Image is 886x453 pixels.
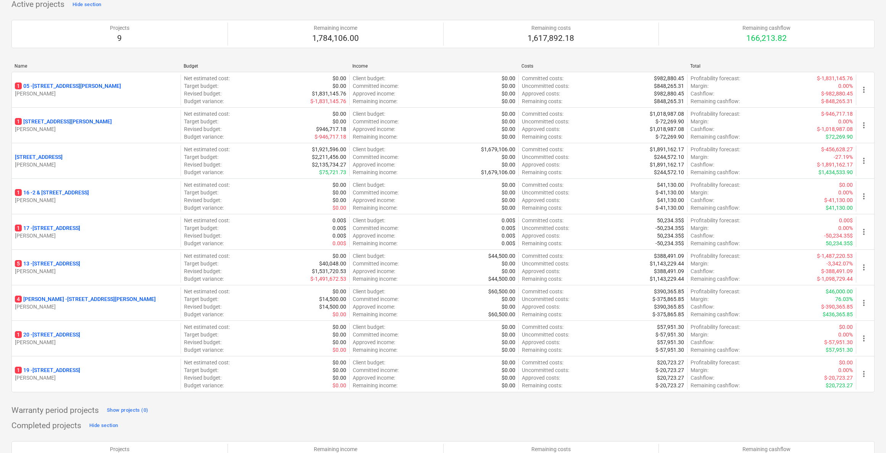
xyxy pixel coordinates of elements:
[691,168,740,176] p: Remaining cashflow :
[15,196,178,204] p: [PERSON_NAME]
[87,420,120,432] button: Hide section
[352,63,515,69] div: Income
[859,156,868,165] span: more_vert
[184,146,230,153] p: Net estimated cost :
[691,217,740,224] p: Profitability forecast :
[522,323,563,331] p: Committed costs :
[522,252,563,260] p: Committed costs :
[184,153,218,161] p: Target budget :
[353,260,399,267] p: Committed income :
[691,97,740,105] p: Remaining cashflow :
[312,24,359,32] p: Remaining income
[332,110,346,118] p: $0.00
[15,367,22,374] span: 1
[353,224,399,232] p: Committed income :
[528,24,574,32] p: Remaining costs
[315,133,346,141] p: $-946,717.18
[312,146,346,153] p: $1,921,596.00
[691,323,740,331] p: Profitability forecast :
[15,260,22,267] span: 5
[184,224,218,232] p: Target budget :
[522,224,569,232] p: Uncommitted costs :
[839,323,853,331] p: $0.00
[691,189,708,196] p: Margin :
[826,133,853,141] p: $72,269.90
[319,295,346,303] p: $14,500.00
[859,121,868,130] span: more_vert
[502,82,515,90] p: $0.00
[332,323,346,331] p: $0.00
[838,224,853,232] p: 0.00%
[657,232,684,239] p: 50,234.35$
[312,153,346,161] p: $2,211,456.00
[15,90,178,97] p: [PERSON_NAME]
[502,204,515,212] p: $0.00
[502,224,515,232] p: 0.00$
[15,331,80,338] p: 20 - [STREET_ADDRESS]
[817,74,853,82] p: $-1,831,145.76
[184,252,230,260] p: Net estimated cost :
[502,232,515,239] p: 0.00$
[654,74,684,82] p: $982,880.45
[522,133,562,141] p: Remaining costs :
[184,161,221,168] p: Revised budget :
[821,90,853,97] p: $-982,880.45
[184,275,224,283] p: Budget variance :
[821,146,853,153] p: $-456,628.27
[522,97,562,105] p: Remaining costs :
[821,110,853,118] p: $-946,717.18
[73,0,101,9] div: Hide section
[353,331,399,338] p: Committed income :
[839,217,853,224] p: 0.00$
[502,181,515,189] p: $0.00
[353,168,397,176] p: Remaining income :
[826,204,853,212] p: $41,130.00
[15,260,80,267] p: 13 - [STREET_ADDRESS]
[332,189,346,196] p: $0.00
[655,224,684,232] p: -50,234.35$
[859,192,868,201] span: more_vert
[502,74,515,82] p: $0.00
[481,168,515,176] p: $1,679,106.00
[654,267,684,275] p: $388,491.09
[107,406,148,415] div: Show projects (0)
[15,125,178,133] p: [PERSON_NAME]
[835,295,853,303] p: 76.03%
[502,161,515,168] p: $0.00
[15,153,178,168] div: [STREET_ADDRESS][PERSON_NAME]
[184,189,218,196] p: Target budget :
[657,196,684,204] p: $41,130.00
[15,118,112,125] p: [STREET_ADDRESS][PERSON_NAME]
[522,189,569,196] p: Uncommitted costs :
[353,239,397,247] p: Remaining income :
[848,416,886,453] iframe: Chat Widget
[15,366,178,382] div: 119 -[STREET_ADDRESS][PERSON_NAME]
[184,110,230,118] p: Net estimated cost :
[859,263,868,272] span: more_vert
[353,153,399,161] p: Committed income :
[654,82,684,90] p: $848,265.31
[691,90,714,97] p: Cashflow :
[650,125,684,133] p: $1,018,987.08
[332,311,346,318] p: $0.00
[353,125,395,133] p: Approved income :
[859,369,868,379] span: more_vert
[838,82,853,90] p: 0.00%
[15,295,156,303] p: [PERSON_NAME] - [STREET_ADDRESS][PERSON_NAME]
[650,161,684,168] p: $1,891,162.17
[657,181,684,189] p: $41,130.00
[502,239,515,247] p: 0.00$
[657,217,684,224] p: 50,234.35$
[15,295,178,311] div: 4[PERSON_NAME] -[STREET_ADDRESS][PERSON_NAME][PERSON_NAME]
[310,275,346,283] p: $-1,491,672.53
[691,295,708,303] p: Margin :
[15,374,178,382] p: [PERSON_NAME]
[502,267,515,275] p: $0.00
[15,331,178,346] div: 120 -[STREET_ADDRESS][PERSON_NAME]
[353,110,385,118] p: Client budget :
[652,311,684,318] p: $-375,865.85
[655,204,684,212] p: $-41,130.00
[691,161,714,168] p: Cashflow :
[502,110,515,118] p: $0.00
[312,90,346,97] p: $1,831,145.76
